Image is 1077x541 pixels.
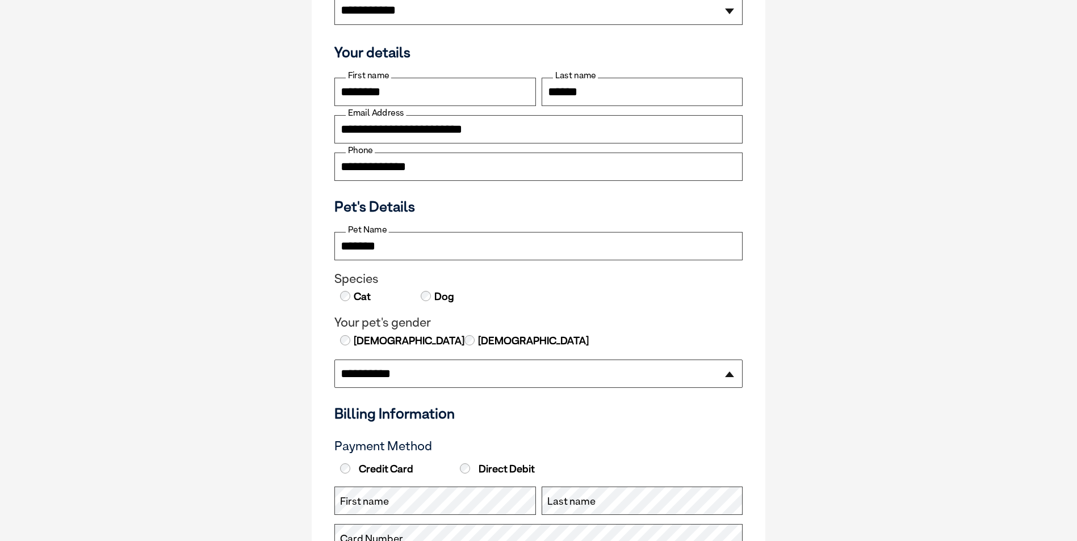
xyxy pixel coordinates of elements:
label: Last name [547,494,596,509]
label: Last name [553,70,598,81]
input: Credit Card [340,463,350,474]
label: [DEMOGRAPHIC_DATA] [353,333,464,348]
label: First name [340,494,389,509]
h3: Your details [334,44,743,61]
h3: Pet's Details [330,198,747,215]
label: Direct Debit [457,463,574,475]
label: Cat [353,289,371,304]
label: Phone [346,145,375,155]
label: First name [346,70,391,81]
label: [DEMOGRAPHIC_DATA] [477,333,589,348]
legend: Species [334,272,743,286]
h3: Payment Method [334,439,743,454]
input: Direct Debit [460,463,470,474]
legend: Your pet's gender [334,315,743,330]
label: Dog [433,289,454,304]
label: Credit Card [337,463,454,475]
label: Email Address [346,108,406,118]
h3: Billing Information [334,405,743,422]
